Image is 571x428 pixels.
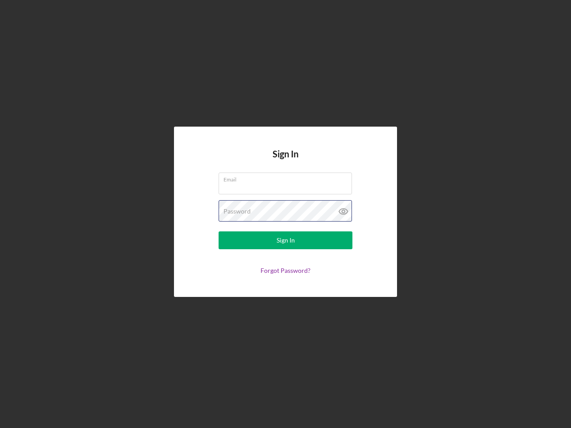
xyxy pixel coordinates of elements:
[223,173,352,183] label: Email
[219,231,352,249] button: Sign In
[261,267,310,274] a: Forgot Password?
[277,231,295,249] div: Sign In
[223,208,251,215] label: Password
[273,149,298,173] h4: Sign In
